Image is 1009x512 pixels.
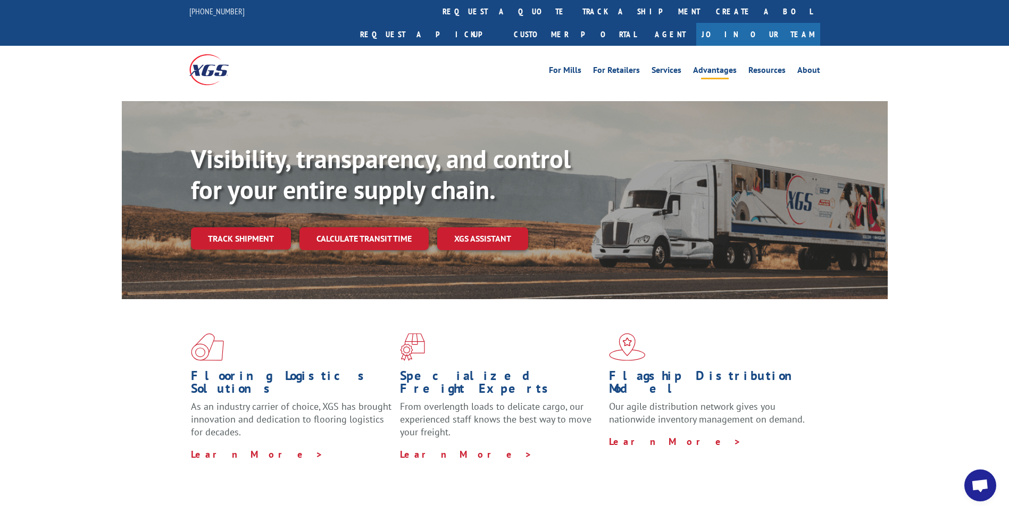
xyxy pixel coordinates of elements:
[609,400,805,425] span: Our agile distribution network gives you nationwide inventory management on demand.
[696,23,820,46] a: Join Our Team
[400,448,532,460] a: Learn More >
[609,369,810,400] h1: Flagship Distribution Model
[189,6,245,16] a: [PHONE_NUMBER]
[299,227,429,250] a: Calculate transit time
[191,448,323,460] a: Learn More >
[652,66,681,78] a: Services
[964,469,996,501] div: Open chat
[191,333,224,361] img: xgs-icon-total-supply-chain-intelligence-red
[609,435,741,448] a: Learn More >
[593,66,640,78] a: For Retailers
[437,227,528,250] a: XGS ASSISTANT
[797,66,820,78] a: About
[549,66,581,78] a: For Mills
[191,142,571,206] b: Visibility, transparency, and control for your entire supply chain.
[352,23,506,46] a: Request a pickup
[191,400,391,438] span: As an industry carrier of choice, XGS has brought innovation and dedication to flooring logistics...
[400,333,425,361] img: xgs-icon-focused-on-flooring-red
[693,66,737,78] a: Advantages
[400,369,601,400] h1: Specialized Freight Experts
[644,23,696,46] a: Agent
[191,369,392,400] h1: Flooring Logistics Solutions
[191,227,291,250] a: Track shipment
[609,333,646,361] img: xgs-icon-flagship-distribution-model-red
[506,23,644,46] a: Customer Portal
[400,400,601,448] p: From overlength loads to delicate cargo, our experienced staff knows the best way to move your fr...
[748,66,786,78] a: Resources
